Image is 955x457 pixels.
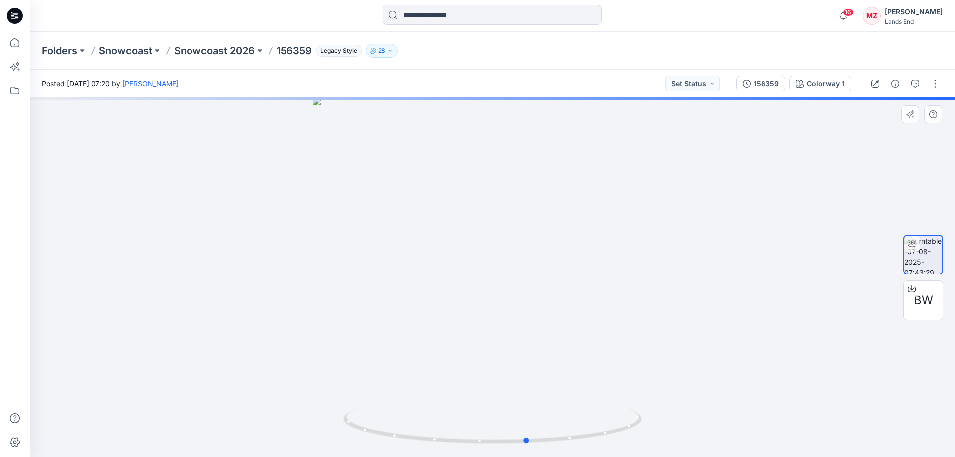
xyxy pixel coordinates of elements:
[42,78,179,89] span: Posted [DATE] 07:20 by
[807,78,845,89] div: Colorway 1
[277,44,312,58] p: 156359
[754,78,779,89] div: 156359
[736,76,785,91] button: 156359
[312,44,362,58] button: Legacy Style
[789,76,851,91] button: Colorway 1
[885,6,943,18] div: [PERSON_NAME]
[99,44,152,58] a: Snowcoast
[174,44,255,58] a: Snowcoast 2026
[378,45,385,56] p: 28
[887,76,903,91] button: Details
[42,44,77,58] a: Folders
[885,18,943,25] div: Lands End
[366,44,398,58] button: 28
[914,291,933,309] span: BW
[904,236,942,274] img: turntable-07-08-2025-07:43:29
[843,8,854,16] span: 16
[863,7,881,25] div: MZ
[122,79,179,88] a: [PERSON_NAME]
[316,45,362,57] span: Legacy Style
